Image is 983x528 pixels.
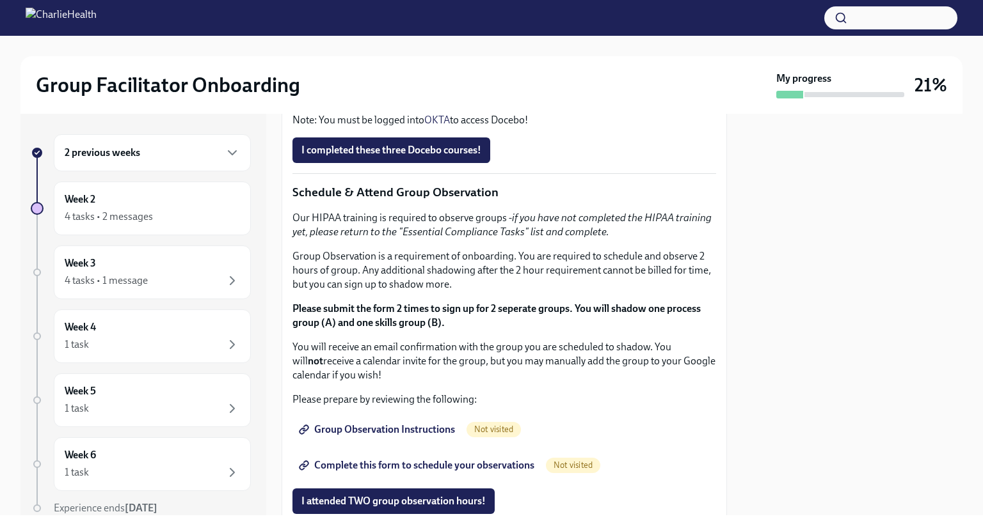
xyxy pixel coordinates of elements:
[26,8,97,28] img: CharlieHealth
[36,72,300,98] h2: Group Facilitator Onboarding
[65,192,95,206] h6: Week 2
[292,211,716,239] p: Our HIPAA training is required to observe groups -
[31,373,251,427] a: Week 51 task
[65,384,96,398] h6: Week 5
[292,113,716,127] p: Note: You must be logged into to access Docebo!
[292,184,716,201] p: Schedule & Attend Group Observation
[292,137,490,163] button: I completed these three Docebo courses!
[31,245,251,299] a: Week 34 tasks • 1 message
[65,210,153,224] div: 4 tasks • 2 messages
[65,448,96,462] h6: Week 6
[65,274,148,288] div: 4 tasks • 1 message
[31,309,251,363] a: Week 41 task
[65,465,89,479] div: 1 task
[467,424,521,434] span: Not visited
[292,249,716,291] p: Group Observation is a requirement of onboarding. You are required to schedule and observe 2 hour...
[292,212,712,238] em: if you have not completed the HIPAA training yet, please return to the "Essential Compliance Task...
[31,437,251,491] a: Week 61 task
[292,488,495,514] button: I attended TWO group observation hours!
[292,302,701,329] strong: Please submit the form 2 times to sign up for 2 seperate groups. You will shadow one process grou...
[54,502,157,514] span: Experience ends
[424,114,450,126] a: OKTA
[301,423,455,436] span: Group Observation Instructions
[546,460,600,470] span: Not visited
[308,355,323,367] strong: not
[915,74,947,97] h3: 21%
[65,401,89,415] div: 1 task
[301,495,486,508] span: I attended TWO group observation hours!
[292,453,543,478] a: Complete this form to schedule your observations
[54,134,251,171] div: 2 previous weeks
[301,459,534,472] span: Complete this form to schedule your observations
[292,392,716,407] p: Please prepare by reviewing the following:
[292,417,464,442] a: Group Observation Instructions
[776,72,831,86] strong: My progress
[292,340,716,382] p: You will receive an email confirmation with the group you are scheduled to shadow. You will recei...
[125,502,157,514] strong: [DATE]
[31,182,251,235] a: Week 24 tasks • 2 messages
[65,338,89,352] div: 1 task
[65,256,96,270] h6: Week 3
[65,146,140,160] h6: 2 previous weeks
[65,320,96,334] h6: Week 4
[301,144,481,157] span: I completed these three Docebo courses!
